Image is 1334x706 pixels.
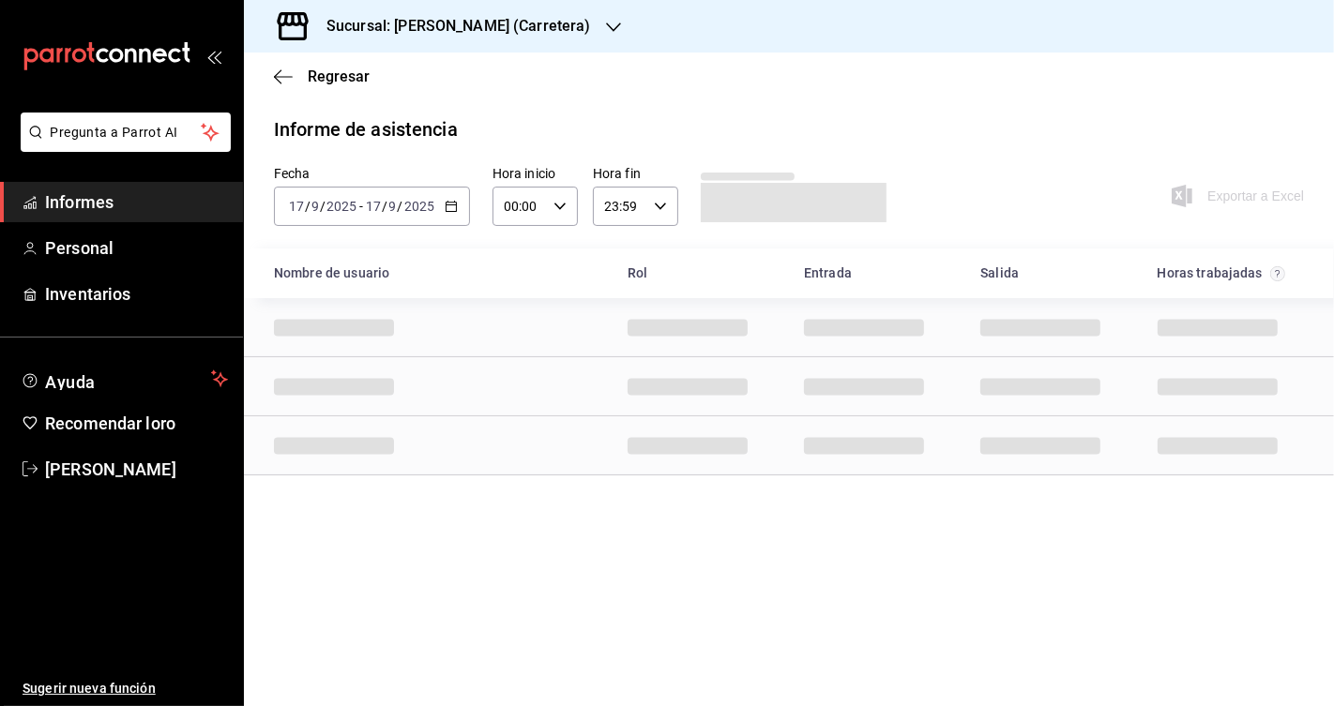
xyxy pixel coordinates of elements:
font: Fecha [274,167,311,182]
font: Regresar [308,68,370,85]
div: Celda de cabeza [1143,256,1319,291]
div: Fila [244,416,1334,475]
div: Celda de cabeza [965,256,1142,291]
input: -- [288,199,305,214]
button: Regresar [274,68,370,85]
div: Celúla [789,306,939,349]
div: Celúla [965,365,1115,408]
font: - [359,199,363,214]
font: Ayuda [45,372,96,392]
font: [PERSON_NAME] [45,459,176,479]
div: Celúla [259,424,409,467]
div: Celúla [789,424,939,467]
font: Rol [628,265,647,280]
a: Pregunta a Parrot AI [13,136,231,156]
font: Salida [980,265,1019,280]
div: Celúla [1143,424,1293,467]
div: Celda de cabeza [789,256,965,291]
input: ---- [403,199,435,214]
div: Celúla [965,306,1115,349]
font: Inventarios [45,284,130,304]
div: Celúla [789,365,939,408]
input: -- [365,199,382,214]
input: ---- [326,199,357,214]
font: Sugerir nueva función [23,681,156,696]
font: Pregunta a Parrot AI [51,125,178,140]
font: / [320,199,326,214]
div: Celda de cabeza [613,256,789,291]
div: Fila [244,357,1334,416]
svg: El total de horas trabajadas por usuario es el resultado de la suma redondeada del registro de ho... [1270,266,1285,281]
div: Cabeza [244,248,1334,298]
div: Recipiente [244,248,1334,475]
font: / [305,199,311,214]
font: / [382,199,387,214]
font: Horas trabajadas [1158,265,1263,280]
div: Celúla [965,424,1115,467]
div: Celúla [613,424,763,467]
font: Hora fin [593,167,641,182]
button: Pregunta a Parrot AI [21,113,231,152]
font: Nombre de usuario [274,265,389,280]
div: Fila [244,298,1334,357]
div: Celda de cabeza [259,256,613,291]
font: Recomendar loro [45,413,175,433]
font: Informes [45,192,114,212]
div: Celúla [1143,365,1293,408]
div: Celúla [613,306,763,349]
font: Entrada [804,265,852,280]
div: Celúla [613,365,763,408]
input: -- [311,199,320,214]
div: Celúla [1143,306,1293,349]
font: Hora inicio [493,167,555,182]
font: Personal [45,238,114,258]
div: Celúla [259,365,409,408]
font: / [398,199,403,214]
button: abrir_cajón_menú [206,49,221,64]
div: Celúla [259,306,409,349]
input: -- [388,199,398,214]
font: Informe de asistencia [274,118,458,141]
font: Sucursal: [PERSON_NAME] (Carretera) [326,17,591,35]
